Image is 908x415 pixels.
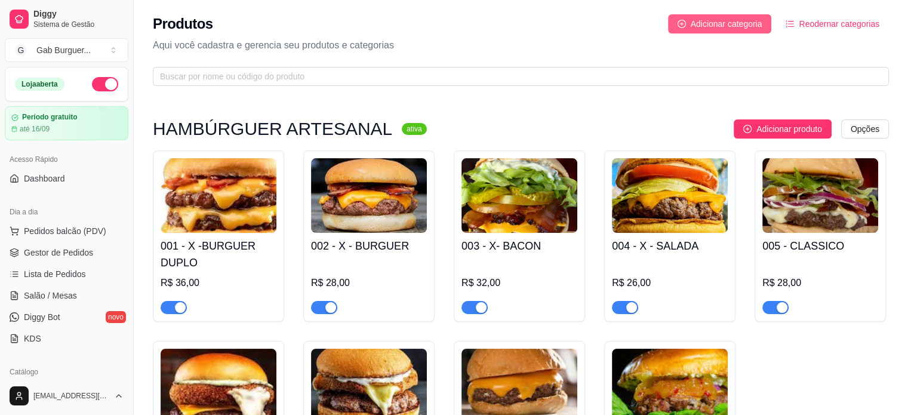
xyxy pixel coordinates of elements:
span: Sistema de Gestão [33,20,124,29]
span: Diggy [33,9,124,20]
p: Aqui você cadastra e gerencia seu produtos e categorias [153,38,889,53]
img: product-image [612,158,728,233]
span: Gestor de Pedidos [24,247,93,259]
input: Buscar por nome ou código do produto [160,70,872,83]
h4: 005 - CLASSICO [762,238,878,254]
h4: 003 - X- BACON [461,238,577,254]
img: product-image [311,158,427,233]
div: R$ 28,00 [762,276,878,290]
img: product-image [461,158,577,233]
span: Salão / Mesas [24,290,77,302]
div: R$ 32,00 [461,276,577,290]
a: Diggy Botnovo [5,308,128,327]
article: Período gratuito [22,113,78,122]
span: Opções [851,122,879,136]
span: Reodernar categorias [799,17,879,30]
button: [EMAIL_ADDRESS][DOMAIN_NAME] [5,382,128,410]
div: R$ 36,00 [161,276,276,290]
span: Adicionar produto [756,122,822,136]
span: plus-circle [743,125,752,133]
div: Acesso Rápido [5,150,128,169]
span: G [15,44,27,56]
span: Adicionar categoria [691,17,762,30]
span: Pedidos balcão (PDV) [24,225,106,237]
a: Período gratuitoaté 16/09 [5,106,128,140]
div: R$ 26,00 [612,276,728,290]
a: Gestor de Pedidos [5,243,128,262]
img: product-image [161,158,276,233]
article: até 16/09 [20,124,50,134]
a: Dashboard [5,169,128,188]
h3: HAMBÚRGUER ARTESANAL [153,122,392,136]
h2: Produtos [153,14,213,33]
div: Dia a dia [5,202,128,222]
span: ordered-list [786,20,794,28]
a: DiggySistema de Gestão [5,5,128,33]
a: Lista de Pedidos [5,265,128,284]
a: Salão / Mesas [5,286,128,305]
h4: 002 - X - BURGUER [311,238,427,254]
span: plus-circle [678,20,686,28]
button: Adicionar produto [734,119,832,139]
button: Select a team [5,38,128,62]
button: Alterar Status [92,77,118,91]
div: Catálogo [5,362,128,382]
button: Opções [841,119,889,139]
button: Adicionar categoria [668,14,772,33]
div: Loja aberta [15,78,64,91]
a: KDS [5,329,128,348]
sup: ativa [402,123,426,135]
h4: 004 - X - SALADA [612,238,728,254]
h4: 001 - X -BURGUER DUPLO [161,238,276,271]
div: R$ 28,00 [311,276,427,290]
span: Dashboard [24,173,65,185]
button: Pedidos balcão (PDV) [5,222,128,241]
button: Reodernar categorias [776,14,889,33]
span: [EMAIL_ADDRESS][DOMAIN_NAME] [33,391,109,401]
div: Gab Burguer ... [36,44,91,56]
img: product-image [762,158,878,233]
span: KDS [24,333,41,345]
span: Lista de Pedidos [24,268,86,280]
span: Diggy Bot [24,311,60,323]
